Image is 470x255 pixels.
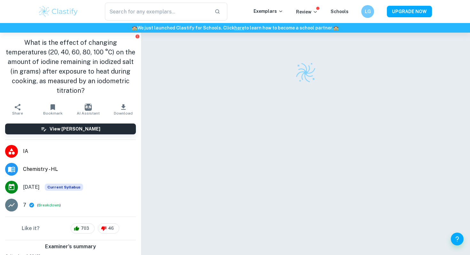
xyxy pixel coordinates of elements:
a: Schools [331,9,349,14]
div: 703 [71,223,95,234]
button: Help and Feedback [451,233,464,245]
button: Report issue [135,34,140,39]
img: AI Assistant [85,104,92,111]
h1: What is the effect of changing temperatures (20, 40, 60, 80, 100 °C) on the amount of iodine rema... [5,38,136,95]
span: Share [12,111,23,116]
p: Exemplars [254,8,283,15]
span: Current Syllabus [45,184,83,191]
span: 46 [105,225,117,232]
span: [DATE] [23,183,40,191]
button: AI Assistant [71,100,106,118]
span: IA [23,147,136,155]
img: Clastify logo [38,5,79,18]
span: Chemistry - HL [23,165,136,173]
span: 🏫 [132,25,137,30]
div: This exemplar is based on the current syllabus. Feel free to refer to it for inspiration/ideas wh... [45,184,83,191]
img: Clastify logo [293,60,318,85]
button: LG [361,5,374,18]
button: Breakdown [38,202,59,208]
h6: Like it? [22,225,40,232]
button: View [PERSON_NAME] [5,124,136,134]
a: here [234,25,244,30]
span: Bookmark [43,111,63,116]
h6: View [PERSON_NAME] [50,125,100,132]
div: 46 [98,223,119,234]
input: Search for any exemplars... [105,3,209,20]
span: Download [114,111,133,116]
span: 🏫 [333,25,339,30]
p: Review [296,8,318,15]
span: AI Assistant [77,111,100,116]
h6: Examiner's summary [3,243,138,251]
p: 7 [23,201,26,209]
span: ( ) [37,202,61,208]
button: Bookmark [35,100,70,118]
h6: LG [364,8,372,15]
span: 703 [77,225,93,232]
button: UPGRADE NOW [387,6,432,17]
button: Download [106,100,141,118]
h6: We just launched Clastify for Schools. Click to learn how to become a school partner. [1,24,469,31]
